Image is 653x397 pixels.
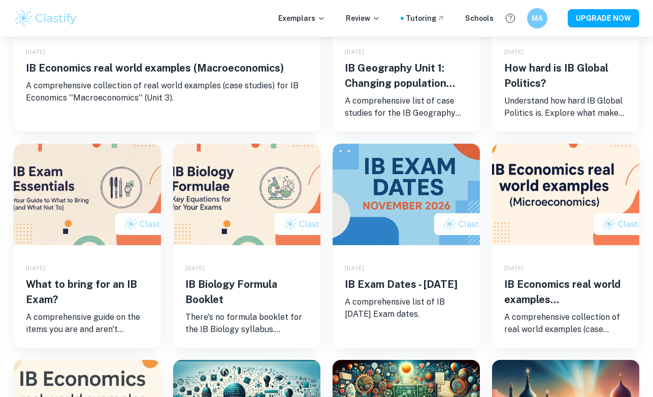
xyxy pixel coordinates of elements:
[504,277,627,307] h5: IB Economics real world examples (Microeconomics)
[278,13,325,24] p: Exemplars
[185,263,308,273] div: [DATE]
[504,47,627,56] div: [DATE]
[14,144,161,245] img: What to bring for an IB Exam?
[492,144,639,348] a: IB Economics real world examples (Microeconomics)[DATE]IB Economics real world examples (Microeco...
[504,60,627,91] h5: How hard is IB Global Politics?
[532,13,543,24] h6: MA
[345,277,468,292] h5: IB Exam Dates - [DATE]
[26,263,149,273] div: [DATE]
[185,311,308,336] p: There's no formula booklet for the IB Biology syllabus. Nevertheless, in this blog we'll provide ...
[26,311,149,336] p: A comprehensive guide on the items you are and aren't permitted to bring to an IB Exam. Learn abo...
[333,144,480,245] img: IB Exam Dates - November 2026
[173,144,320,245] img: IB Biology Formula Booklet
[345,263,468,273] div: [DATE]
[345,60,468,91] h5: IB Geography Unit 1: Changing population case studies
[26,277,149,307] h5: What to bring for an IB Exam?
[345,95,468,119] p: A comprehensive list of case studies for the IB Geography Unit 1: Changing population.
[527,8,547,28] button: MA
[14,8,78,28] img: Clastify logo
[504,95,627,119] p: Understand how hard IB Global Politics is. Explore what makes the course challenging, who is it s...
[14,144,161,348] a: What to bring for an IB Exam?[DATE]What to bring for an IB Exam?A comprehensive guide on the item...
[492,144,639,245] img: IB Economics real world examples (Microeconomics)
[345,296,468,320] p: A comprehensive list of IB [DATE] Exam dates.
[26,80,308,104] p: A comprehensive collection of real world examples (case studies) for IB Economics ''Macroeconomic...
[502,10,519,27] button: Help and Feedback
[568,9,639,27] button: UPGRADE NOW
[504,263,627,273] div: [DATE]
[465,13,494,24] a: Schools
[185,277,308,307] h5: IB Biology Formula Booklet
[173,144,320,348] a: IB Biology Formula Booklet[DATE]IB Biology Formula BookletThere's no formula booklet for the IB B...
[504,311,627,336] p: A comprehensive collection of real world examples (case studies) for IB Economics ''Microeconomic...
[346,13,380,24] p: Review
[26,60,308,76] h5: IB Economics real world examples (Macroeconomics)
[406,13,445,24] a: Tutoring
[333,144,480,348] a: IB Exam Dates - November 2026[DATE]IB Exam Dates - [DATE]A comprehensive list of IB [DATE] Exam d...
[26,47,308,56] div: [DATE]
[345,47,468,56] div: [DATE]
